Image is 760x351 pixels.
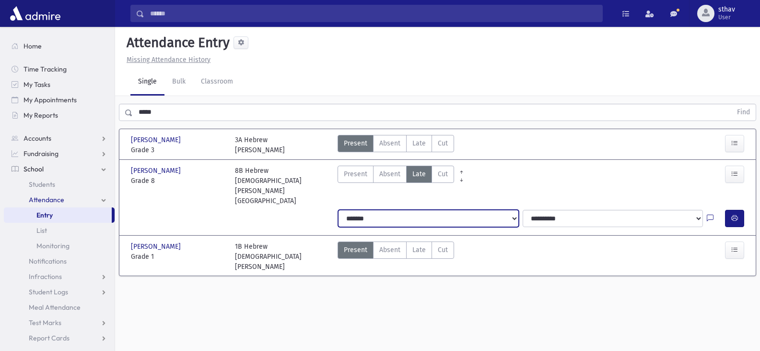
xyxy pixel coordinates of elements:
[4,177,115,192] a: Students
[131,135,183,145] span: [PERSON_NAME]
[23,65,67,73] span: Time Tracking
[23,80,50,89] span: My Tasks
[338,166,454,206] div: AttTypes
[731,104,756,121] button: Find
[164,69,193,96] a: Bulk
[29,303,81,312] span: Meal Attendance
[23,165,44,173] span: School
[29,334,70,342] span: Report Cards
[338,135,454,155] div: AttTypes
[412,138,426,148] span: Late
[438,138,448,148] span: Cut
[338,242,454,272] div: AttTypes
[23,149,58,158] span: Fundraising
[235,135,285,155] div: 3A Hebrew [PERSON_NAME]
[4,61,115,77] a: Time Tracking
[36,242,70,250] span: Monitoring
[4,131,115,146] a: Accounts
[718,13,735,21] span: User
[23,134,51,143] span: Accounts
[4,254,115,269] a: Notifications
[344,245,367,255] span: Present
[235,242,329,272] div: 1B Hebrew [DEMOGRAPHIC_DATA][PERSON_NAME]
[344,138,367,148] span: Present
[23,111,58,120] span: My Reports
[4,77,115,92] a: My Tasks
[4,38,115,54] a: Home
[718,6,735,13] span: sthav
[4,330,115,346] a: Report Cards
[131,145,225,155] span: Grade 3
[29,257,67,266] span: Notifications
[4,192,115,207] a: Attendance
[438,245,448,255] span: Cut
[4,300,115,315] a: Meal Attendance
[36,211,53,219] span: Entry
[4,92,115,108] a: My Appointments
[4,108,115,123] a: My Reports
[4,238,115,254] a: Monitoring
[29,318,61,327] span: Test Marks
[130,69,164,96] a: Single
[193,69,241,96] a: Classroom
[23,96,77,104] span: My Appointments
[23,42,42,50] span: Home
[344,169,367,179] span: Present
[4,223,115,238] a: List
[8,4,63,23] img: AdmirePro
[412,245,426,255] span: Late
[379,138,400,148] span: Absent
[379,245,400,255] span: Absent
[4,315,115,330] a: Test Marks
[379,169,400,179] span: Absent
[144,5,602,22] input: Search
[127,56,210,64] u: Missing Attendance History
[29,288,68,296] span: Student Logs
[4,161,115,177] a: School
[131,176,225,186] span: Grade 8
[36,226,47,235] span: List
[4,284,115,300] a: Student Logs
[235,166,329,206] div: 8B Hebrew [DEMOGRAPHIC_DATA][PERSON_NAME][GEOGRAPHIC_DATA]
[438,169,448,179] span: Cut
[4,207,112,223] a: Entry
[412,169,426,179] span: Late
[131,252,225,262] span: Grade 1
[131,166,183,176] span: [PERSON_NAME]
[131,242,183,252] span: [PERSON_NAME]
[29,272,62,281] span: Infractions
[29,180,55,189] span: Students
[123,56,210,64] a: Missing Attendance History
[4,269,115,284] a: Infractions
[29,195,64,204] span: Attendance
[4,146,115,161] a: Fundraising
[123,35,230,51] h5: Attendance Entry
